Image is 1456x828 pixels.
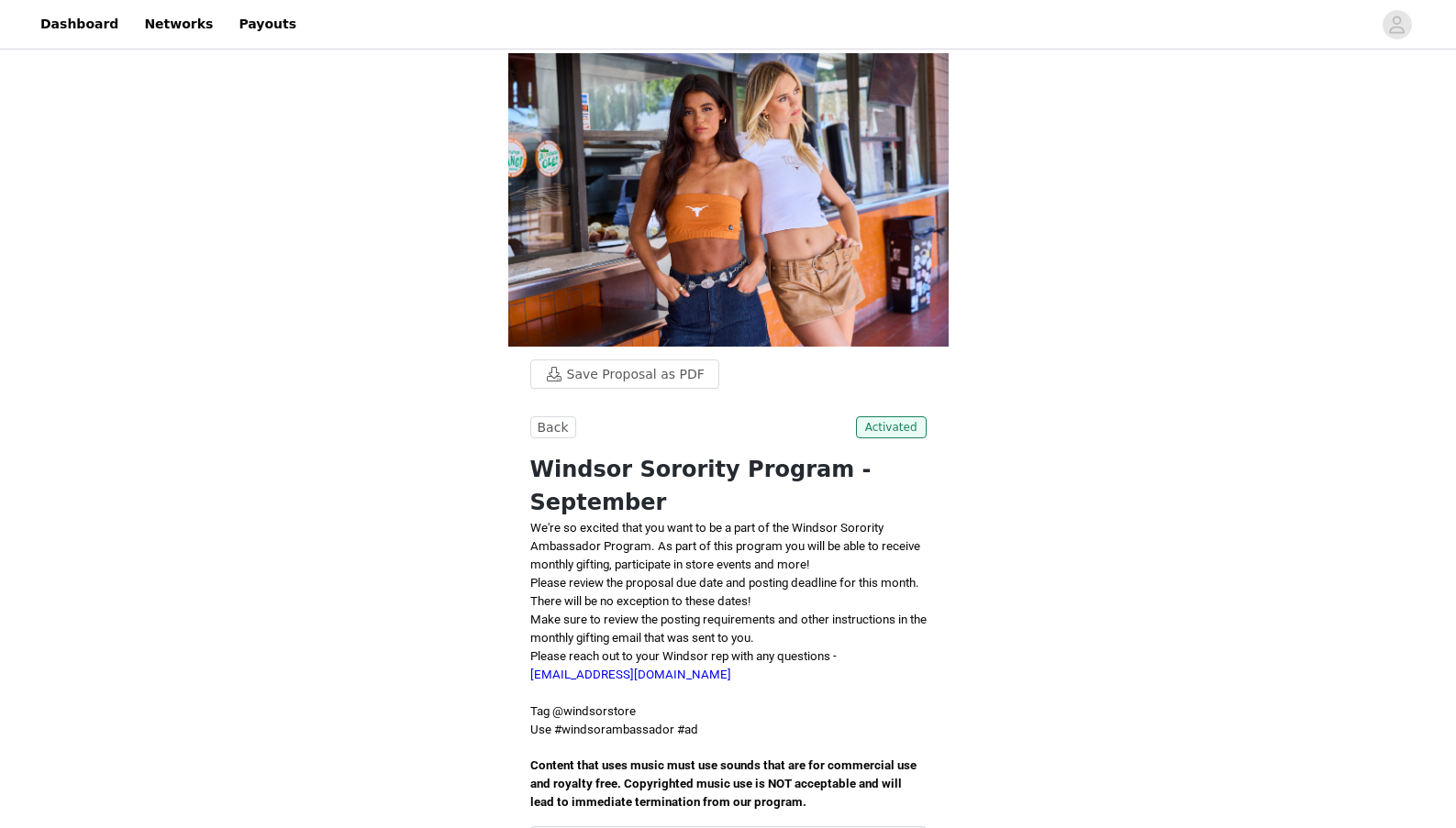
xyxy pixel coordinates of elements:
[228,4,307,45] a: Payouts
[530,576,919,608] span: Please review the proposal due date and posting deadline for this month. There will be no excepti...
[508,53,949,347] img: campaign image
[530,453,927,519] h1: Windsor Sorority Program - September
[1388,10,1406,39] div: avatar
[856,416,927,438] span: Activated
[29,4,129,45] a: Dashboard
[530,416,576,438] button: Back
[530,704,636,718] span: Tag @windsorstore
[530,758,919,809] span: Content that uses music must use sounds that are for commercial use and royalty free. Copyrighted...
[530,723,698,736] span: Use #windsorambassador #ad
[530,649,837,681] span: Please reach out to your Windsor rep with any questions -
[530,668,731,681] a: [EMAIL_ADDRESS][DOMAIN_NAME]
[530,521,920,571] span: We're so excited that you want to be a part of the Windsor Sorority Ambassador Program. As part o...
[530,613,927,645] span: Make sure to review the posting requirements and other instructions in the monthly gifting email ...
[133,4,224,45] a: Networks
[530,359,719,389] button: Save Proposal as PDF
